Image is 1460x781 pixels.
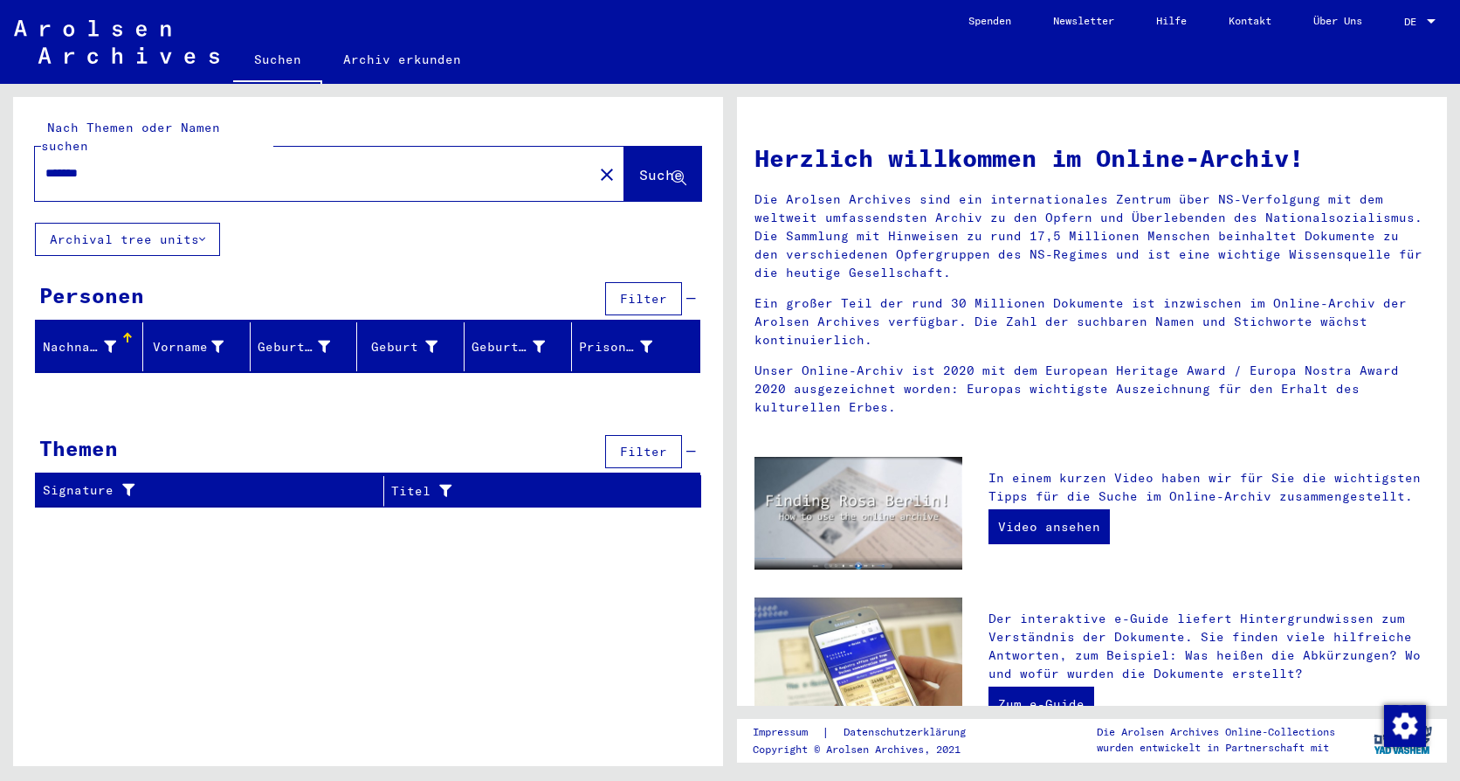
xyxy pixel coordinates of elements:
[596,164,617,185] mat-icon: close
[754,140,1429,176] h1: Herzlich willkommen im Online-Archiv!
[472,333,571,361] div: Geburtsdatum
[258,333,357,361] div: Geburtsname
[364,333,464,361] div: Geburt‏
[988,610,1429,683] p: Der interaktive e-Guide liefert Hintergrundwissen zum Verständnis der Dokumente. Sie finden viele...
[43,481,362,500] div: Signature
[753,723,822,742] a: Impressum
[754,362,1429,417] p: Unser Online-Archiv ist 2020 mit dem European Heritage Award / Europa Nostra Award 2020 ausgezeic...
[988,509,1110,544] a: Video ansehen
[830,723,987,742] a: Datenschutzerklärung
[579,338,652,356] div: Prisoner #
[754,294,1429,349] p: Ein großer Teil der rund 30 Millionen Dokumente ist inzwischen im Online-Archiv der Arolsen Archi...
[43,477,383,505] div: Signature
[1370,718,1436,762] img: yv_logo.png
[620,444,667,460] span: Filter
[150,338,224,356] div: Vorname
[465,322,572,371] mat-header-cell: Geburtsdatum
[1404,16,1423,28] span: DE
[589,156,624,191] button: Clear
[233,38,322,84] a: Suchen
[605,435,682,468] button: Filter
[364,338,437,356] div: Geburt‏
[251,322,358,371] mat-header-cell: Geburtsname
[1383,704,1425,746] div: Zustimmung ändern
[620,291,667,307] span: Filter
[391,477,679,505] div: Titel
[357,322,465,371] mat-header-cell: Geburt‏
[41,120,220,154] mat-label: Nach Themen oder Namen suchen
[36,322,143,371] mat-header-cell: Nachname
[1384,705,1426,747] img: Zustimmung ändern
[988,469,1429,506] p: In einem kurzen Video haben wir für Sie die wichtigsten Tipps für die Suche im Online-Archiv zusa...
[579,333,678,361] div: Prisoner #
[754,598,962,736] img: eguide.jpg
[143,322,251,371] mat-header-cell: Vorname
[624,147,701,201] button: Suche
[754,457,962,570] img: video.jpg
[43,333,142,361] div: Nachname
[391,482,658,501] div: Titel
[605,282,682,315] button: Filter
[150,333,250,361] div: Vorname
[753,723,987,742] div: |
[14,20,219,64] img: Arolsen_neg.svg
[39,280,144,311] div: Personen
[753,742,987,757] p: Copyright © Arolsen Archives, 2021
[258,338,331,356] div: Geburtsname
[472,338,545,356] div: Geburtsdatum
[39,432,118,464] div: Themen
[322,38,482,80] a: Archiv erkunden
[1097,724,1335,740] p: Die Arolsen Archives Online-Collections
[35,223,220,256] button: Archival tree units
[43,338,116,356] div: Nachname
[988,687,1094,722] a: Zum e-Guide
[1097,740,1335,756] p: wurden entwickelt in Partnerschaft mit
[572,322,699,371] mat-header-cell: Prisoner #
[754,190,1429,282] p: Die Arolsen Archives sind ein internationales Zentrum über NS-Verfolgung mit dem weltweit umfasse...
[639,166,683,183] span: Suche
